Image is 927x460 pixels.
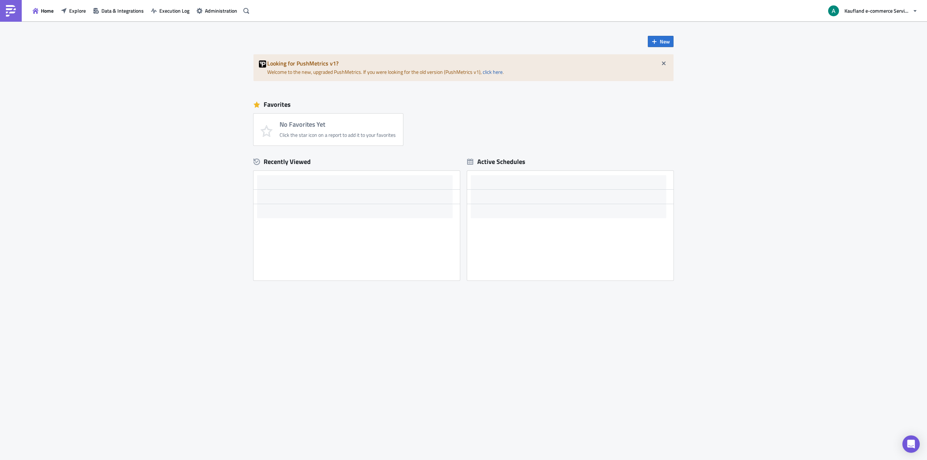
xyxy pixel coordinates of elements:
[253,156,460,167] div: Recently Viewed
[253,54,674,81] div: Welcome to the new, upgraded PushMetrics. If you were looking for the old version (PushMetrics v1...
[267,60,668,66] h5: Looking for PushMetrics v1?
[253,99,674,110] div: Favorites
[467,157,525,166] div: Active Schedules
[159,7,189,14] span: Execution Log
[147,5,193,16] button: Execution Log
[660,38,670,45] span: New
[280,132,396,138] div: Click the star icon on a report to add it to your favorites
[824,3,922,19] button: Kaufland e-commerce Services GmbH & Co. KG
[827,5,840,17] img: Avatar
[41,7,54,14] span: Home
[193,5,241,16] button: Administration
[483,68,503,76] a: click here
[844,7,910,14] span: Kaufland e-commerce Services GmbH & Co. KG
[902,435,920,453] div: Open Intercom Messenger
[648,36,674,47] button: New
[205,7,237,14] span: Administration
[69,7,86,14] span: Explore
[89,5,147,16] button: Data & Integrations
[280,121,396,128] h4: No Favorites Yet
[57,5,89,16] button: Explore
[5,5,17,17] img: PushMetrics
[29,5,57,16] button: Home
[101,7,144,14] span: Data & Integrations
